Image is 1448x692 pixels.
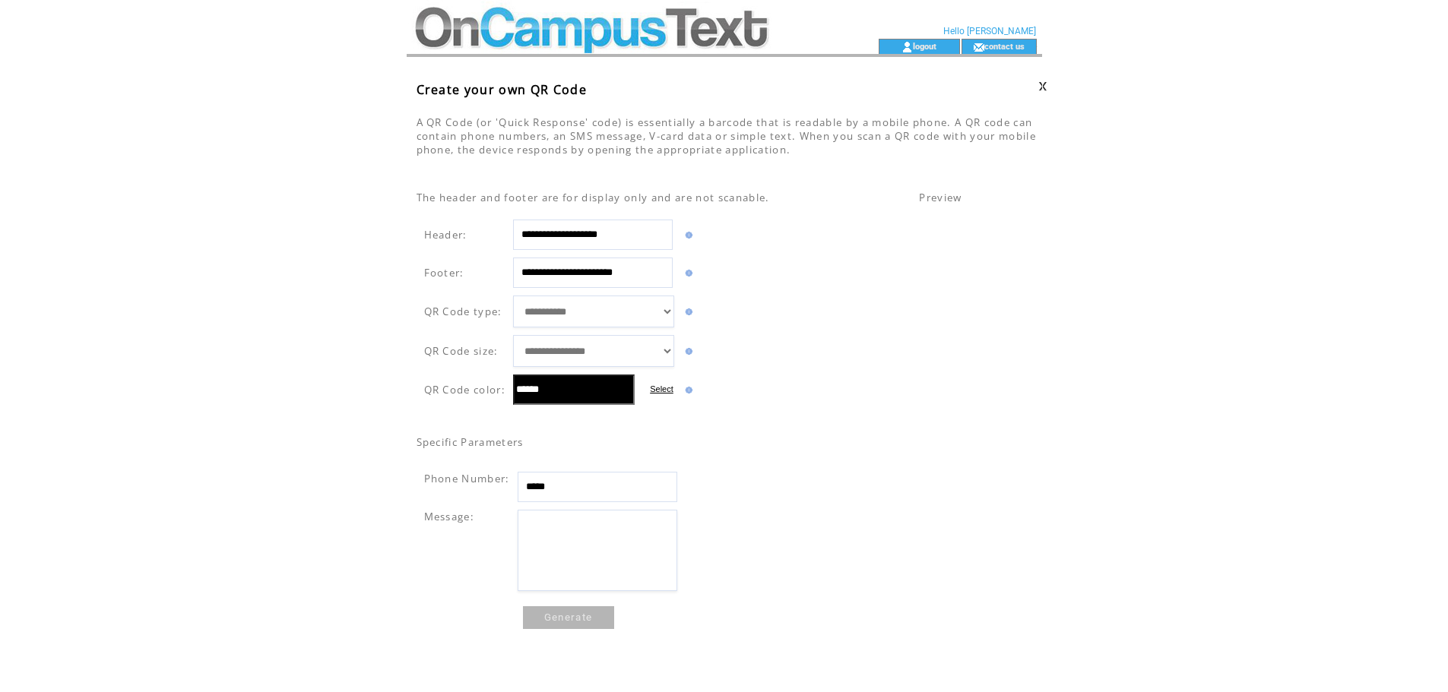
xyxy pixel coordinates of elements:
img: contact_us_icon.gif [973,41,984,53]
img: help.gif [682,348,692,355]
span: The header and footer are for display only and are not scanable. [417,191,770,204]
a: contact us [984,41,1025,51]
span: QR Code size: [424,344,499,358]
img: help.gif [682,232,692,239]
span: QR Code type: [424,305,502,318]
img: account_icon.gif [901,41,913,53]
span: QR Code color: [424,383,506,397]
span: Hello [PERSON_NAME] [943,26,1036,36]
span: Phone Number: [424,472,510,485]
img: help.gif [682,308,692,315]
span: A QR Code (or 'Quick Response' code) is essentially a barcode that is readable by a mobile phone.... [417,115,1037,156]
a: Generate [523,606,614,629]
span: Create your own QR Code [417,81,588,98]
img: help.gif [682,387,692,393]
span: Specific Parameters [417,435,524,449]
span: Preview [919,191,962,204]
img: help.gif [682,270,692,276]
span: Header: [424,228,467,242]
a: logout [913,41,936,51]
span: Footer: [424,266,464,280]
span: Message: [424,510,475,523]
label: Select [650,384,673,393]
